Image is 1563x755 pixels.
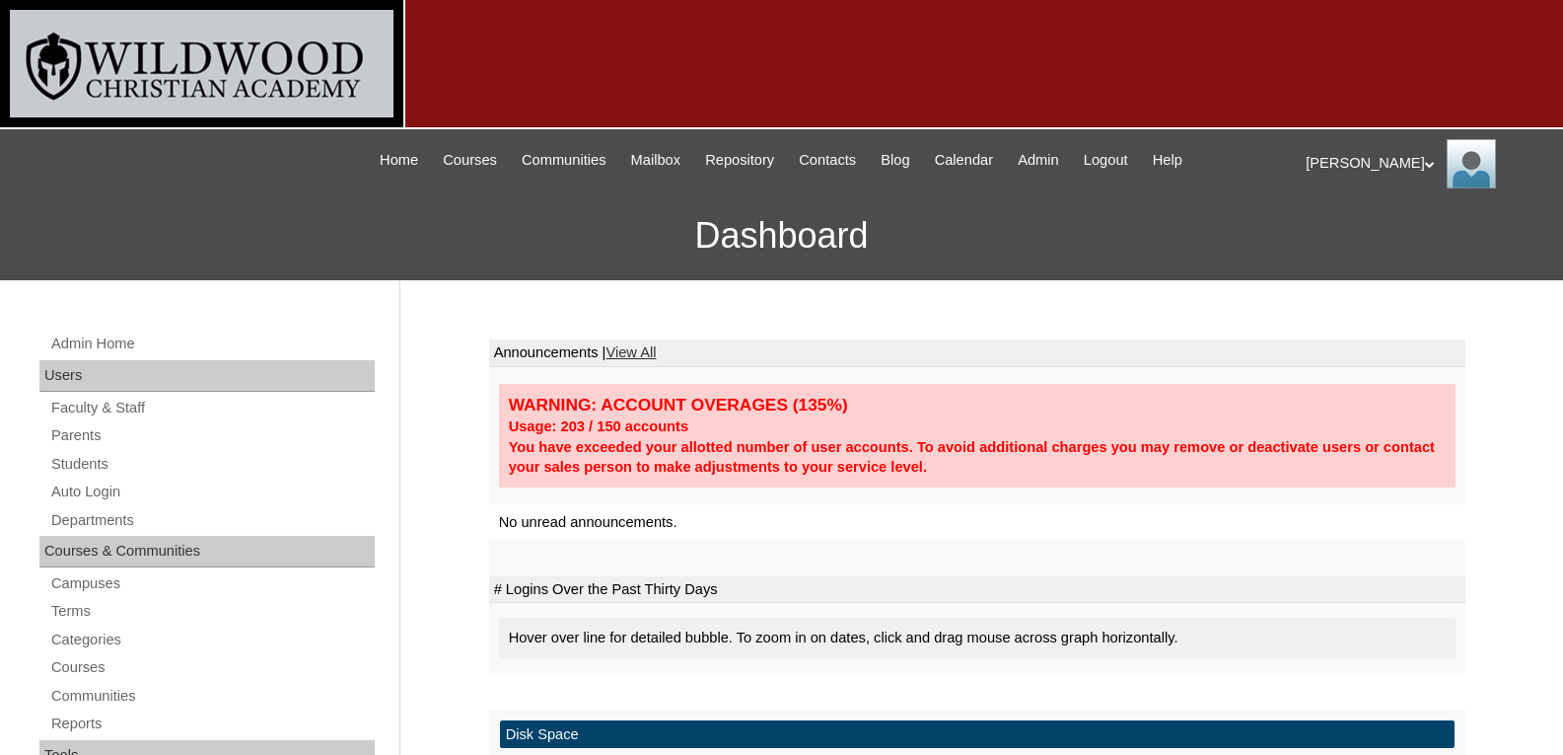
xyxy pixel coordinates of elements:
[695,149,784,172] a: Repository
[935,149,993,172] span: Calendar
[789,149,866,172] a: Contacts
[39,536,375,567] div: Courses & Communities
[499,618,1456,658] div: Hover over line for detailed bubble. To zoom in on dates, click and drag mouse across graph horiz...
[49,684,375,709] a: Communities
[799,149,856,172] span: Contacts
[1306,139,1543,189] div: [PERSON_NAME]
[49,599,375,624] a: Terms
[621,149,691,172] a: Mailbox
[509,394,1446,416] div: WARNING: ACCOUNT OVERAGES (135%)
[49,712,375,736] a: Reports
[1153,149,1182,172] span: Help
[10,10,393,117] img: logo-white.png
[1143,149,1192,172] a: Help
[49,480,375,504] a: Auto Login
[10,191,1553,280] h3: Dashboard
[881,149,909,172] span: Blog
[39,360,375,392] div: Users
[509,437,1446,478] div: You have exceeded your allotted number of user accounts. To avoid additional charges you may remo...
[489,576,1465,604] td: # Logins Over the Past Thirty Days
[631,149,681,172] span: Mailbox
[49,396,375,420] a: Faculty & Staff
[1084,149,1128,172] span: Logout
[522,149,606,172] span: Communities
[49,508,375,533] a: Departments
[49,423,375,448] a: Parents
[49,628,375,652] a: Categories
[433,149,507,172] a: Courses
[705,149,774,172] span: Repository
[489,504,1465,541] td: No unread announcements.
[370,149,428,172] a: Home
[49,452,375,477] a: Students
[489,340,1465,367] td: Announcements |
[1074,149,1138,172] a: Logout
[605,344,656,360] a: View All
[925,149,1003,172] a: Calendar
[1018,149,1059,172] span: Admin
[500,720,1455,749] td: Disk Space
[509,418,688,434] strong: Usage: 203 / 150 accounts
[512,149,616,172] a: Communities
[380,149,418,172] span: Home
[1008,149,1069,172] a: Admin
[49,655,375,680] a: Courses
[1447,139,1496,189] img: Jill Isaac
[871,149,919,172] a: Blog
[443,149,497,172] span: Courses
[49,571,375,596] a: Campuses
[49,332,375,356] a: Admin Home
